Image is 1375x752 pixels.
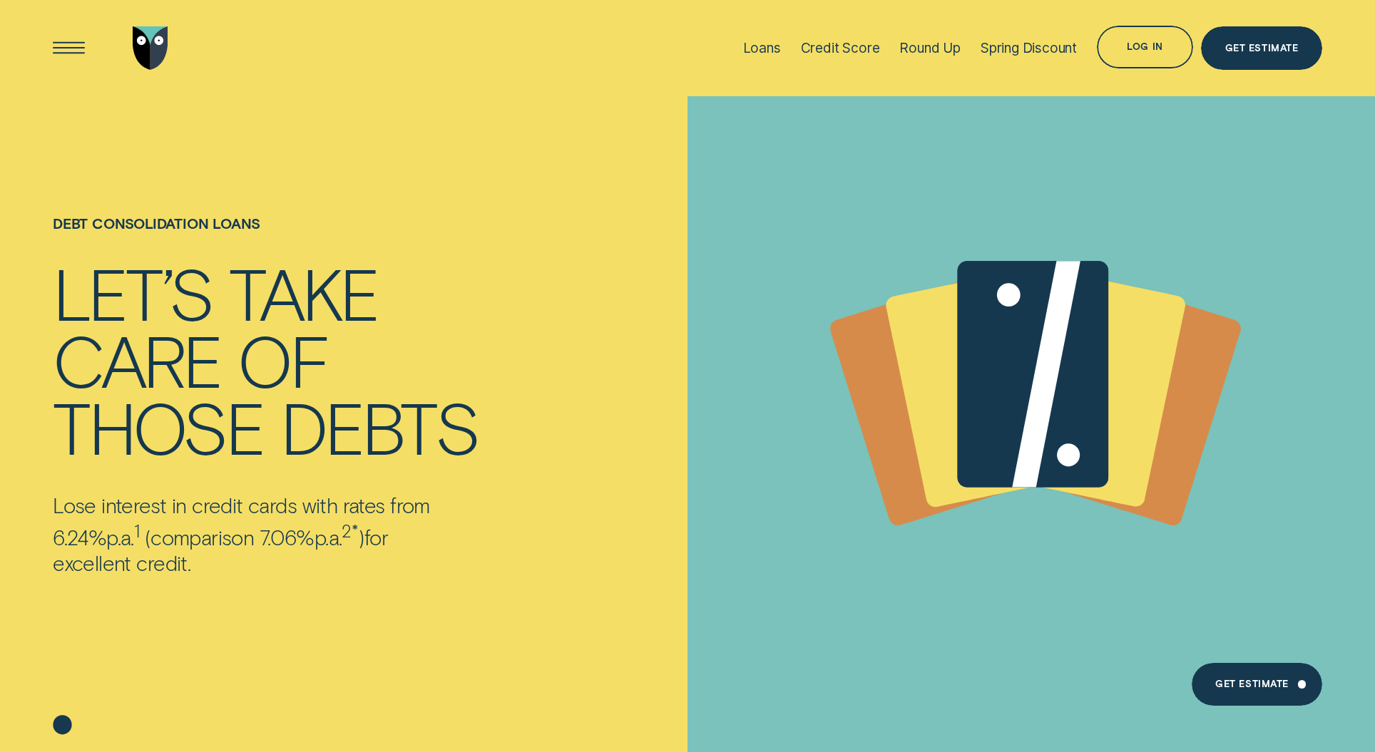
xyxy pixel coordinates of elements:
[53,259,212,326] div: LET’S
[53,326,221,393] div: CARE
[53,393,263,460] div: THOSE
[53,259,478,460] h4: LET’S TAKE CARE OF THOSE DEBTS
[899,40,960,56] div: Round Up
[237,326,327,393] div: OF
[133,26,169,70] img: Wisr
[106,525,134,550] span: p.a.
[106,525,134,550] span: Per Annum
[47,26,91,70] button: Open Menu
[145,525,150,550] span: (
[315,525,342,550] span: p.a.
[358,525,364,550] span: )
[53,493,469,577] p: Lose interest in credit cards with rates from 6.24% comparison 7.06% for excellent credit.
[53,215,478,259] h1: Debt consolidation loans
[134,520,139,541] sup: 1
[315,525,342,550] span: Per Annum
[1201,26,1322,70] a: Get Estimate
[229,259,378,326] div: TAKE
[801,40,880,56] div: Credit Score
[743,40,781,56] div: Loans
[1097,26,1193,69] button: Log in
[280,393,478,460] div: DEBTS
[1192,663,1322,706] a: Get Estimate
[981,40,1077,56] div: Spring Discount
